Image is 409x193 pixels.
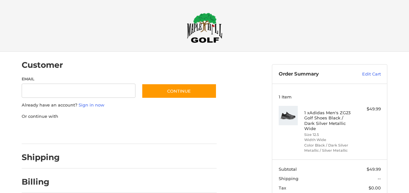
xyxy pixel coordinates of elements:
[304,137,354,143] li: Width Wide
[6,165,77,187] iframe: Gorgias live chat messenger
[79,102,104,107] a: Sign in now
[22,60,63,70] h2: Customer
[279,71,348,77] h3: Order Summary
[279,167,297,172] span: Subtotal
[22,152,60,162] h2: Shipping
[348,71,381,77] a: Edit Cart
[355,106,381,112] div: $49.99
[22,113,217,120] p: Or continue with
[187,13,222,43] img: Maple Hill Golf
[129,126,178,137] iframe: PayPal-venmo
[304,143,354,153] li: Color Black / Dark Silver Metallic / Silver Metallic
[304,132,354,137] li: Size 12.5
[279,94,381,99] h3: 1 Item
[74,126,123,137] iframe: PayPal-paylater
[22,76,135,82] label: Email
[22,102,217,108] p: Already have an account?
[142,84,217,98] button: Continue
[356,176,409,193] iframe: Google Customer Reviews
[20,126,68,137] iframe: PayPal-paypal
[304,110,354,131] h4: 1 x Adidas Men's ZG23 Golf Shoes Black / Dark Silver Metallic Wide
[367,167,381,172] span: $49.99
[279,185,286,190] span: Tax
[279,176,298,181] span: Shipping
